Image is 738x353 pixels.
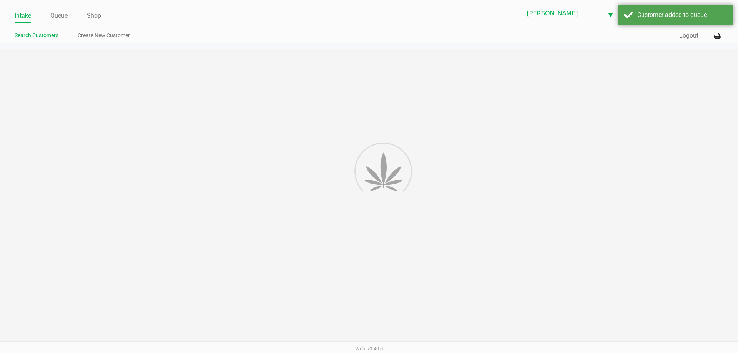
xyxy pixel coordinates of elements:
a: Create New Customer [78,31,130,40]
a: Search Customers [15,31,58,40]
a: Shop [87,10,101,21]
a: Queue [50,10,68,21]
button: Select [603,4,618,22]
a: Intake [15,10,31,21]
div: Customer added to queue [637,10,728,20]
span: [PERSON_NAME] [527,9,598,18]
span: Web: v1.40.0 [355,346,383,351]
button: Logout [679,31,698,40]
